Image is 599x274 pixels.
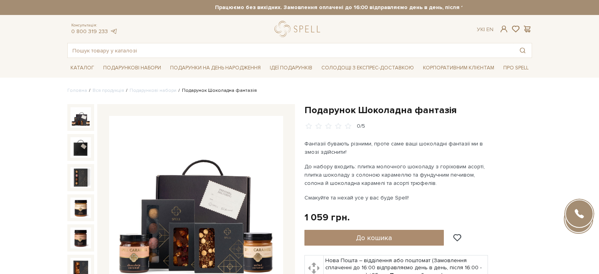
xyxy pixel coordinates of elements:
[71,23,118,28] span: Консультація:
[304,230,444,246] button: До кошика
[304,194,489,202] p: Смакуйте та нехай усе у вас буде Spell!
[70,167,91,188] img: Подарунок Шоколадна фантазія
[100,62,164,74] span: Подарункові набори
[500,62,532,74] span: Про Spell
[420,61,497,75] a: Корпоративним клієнтам
[304,211,350,224] div: 1 059 грн.
[67,62,97,74] span: Каталог
[484,26,485,33] span: |
[130,88,176,93] a: Подарункові набори
[68,43,514,58] input: Пошук товару у каталозі
[318,61,417,75] a: Солодощі з експрес-доставкою
[304,162,489,187] p: До набору входить: плитка молочного шоколаду з горіховим асорті, плитка шоколаду з солоною караме...
[71,28,108,35] a: 0 800 319 233
[176,87,257,94] li: Подарунок Шоколадна фантазія
[67,88,87,93] a: Головна
[356,233,392,242] span: До кошика
[304,140,489,156] p: Фантазії бувають різними, проте саме ваші шоколадні фантазії ми в змозі здійснити!
[477,26,493,33] div: Ук
[70,107,91,128] img: Подарунок Шоколадна фантазія
[274,21,324,37] a: logo
[304,104,532,116] h1: Подарунок Шоколадна фантазія
[70,198,91,218] img: Подарунок Шоколадна фантазія
[70,137,91,158] img: Подарунок Шоколадна фантазія
[93,88,124,93] a: Вся продукція
[167,62,264,74] span: Подарунки на День народження
[70,227,91,248] img: Подарунок Шоколадна фантазія
[486,26,493,33] a: En
[267,62,315,74] span: Ідеї подарунків
[514,43,532,58] button: Пошук товару у каталозі
[110,28,118,35] a: telegram
[357,123,365,130] div: 0/5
